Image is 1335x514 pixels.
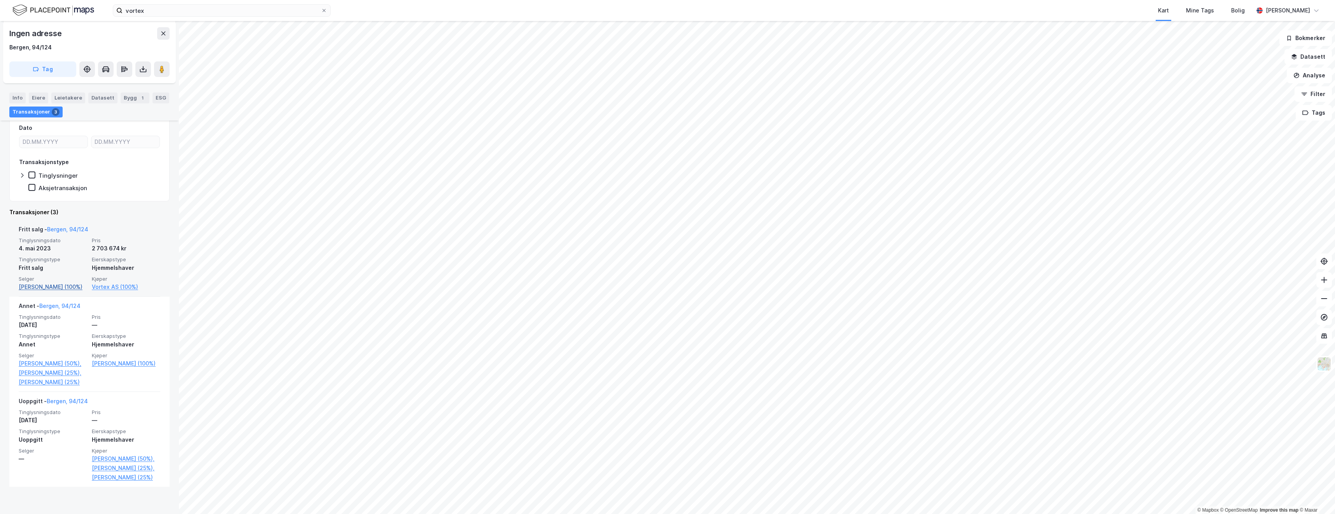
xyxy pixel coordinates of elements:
[9,107,63,117] div: Transaksjoner
[92,352,160,359] span: Kjøper
[19,359,87,368] a: [PERSON_NAME] (50%),
[123,5,321,16] input: Søk på adresse, matrikkel, gårdeiere, leietakere eller personer
[39,302,81,309] a: Bergen, 94/124
[19,225,88,237] div: Fritt salg -
[152,93,169,103] div: ESG
[1266,6,1310,15] div: [PERSON_NAME]
[9,61,76,77] button: Tag
[19,352,87,359] span: Selger
[92,448,160,454] span: Kjøper
[92,359,160,368] a: [PERSON_NAME] (100%)
[19,282,87,292] a: [PERSON_NAME] (100%)
[19,333,87,339] span: Tinglysningstype
[19,435,87,444] div: Uoppgitt
[19,244,87,253] div: 4. mai 2023
[19,123,32,133] div: Dato
[9,27,63,40] div: Ingen adresse
[92,314,160,320] span: Pris
[19,428,87,435] span: Tinglysningstype
[19,340,87,349] div: Annet
[19,454,87,463] div: —
[19,157,69,167] div: Transaksjonstype
[88,93,117,103] div: Datasett
[19,378,87,387] a: [PERSON_NAME] (25%)
[1220,507,1258,513] a: OpenStreetMap
[19,448,87,454] span: Selger
[92,276,160,282] span: Kjøper
[1231,6,1245,15] div: Bolig
[19,276,87,282] span: Selger
[47,226,88,233] a: Bergen, 94/124
[92,454,160,463] a: [PERSON_NAME] (50%),
[1296,105,1332,121] button: Tags
[19,301,81,314] div: Annet -
[1295,86,1332,102] button: Filter
[1296,477,1335,514] iframe: Chat Widget
[1158,6,1169,15] div: Kart
[19,237,87,244] span: Tinglysningsdato
[92,282,160,292] a: Vortex AS (100%)
[1279,30,1332,46] button: Bokmerker
[92,244,160,253] div: 2 703 674 kr
[47,398,88,404] a: Bergen, 94/124
[19,368,87,378] a: [PERSON_NAME] (25%),
[92,263,160,273] div: Hjemmelshaver
[1186,6,1214,15] div: Mine Tags
[92,320,160,330] div: —
[19,256,87,263] span: Tinglysningstype
[51,93,85,103] div: Leietakere
[9,208,170,217] div: Transaksjoner (3)
[92,416,160,425] div: —
[19,263,87,273] div: Fritt salg
[92,340,160,349] div: Hjemmelshaver
[52,108,60,116] div: 3
[39,184,87,192] div: Aksjetransaksjon
[92,473,160,482] a: [PERSON_NAME] (25%)
[92,409,160,416] span: Pris
[121,93,149,103] div: Bygg
[1197,507,1219,513] a: Mapbox
[19,136,88,148] input: DD.MM.YYYY
[92,428,160,435] span: Eierskapstype
[19,416,87,425] div: [DATE]
[9,93,26,103] div: Info
[1296,477,1335,514] div: Kontrollprogram for chat
[92,237,160,244] span: Pris
[19,320,87,330] div: [DATE]
[1317,357,1331,371] img: Z
[92,256,160,263] span: Eierskapstype
[92,435,160,444] div: Hjemmelshaver
[1284,49,1332,65] button: Datasett
[9,43,52,52] div: Bergen, 94/124
[19,409,87,416] span: Tinglysningsdato
[92,333,160,339] span: Eierskapstype
[1260,507,1298,513] a: Improve this map
[19,397,88,409] div: Uoppgitt -
[39,172,78,179] div: Tinglysninger
[1287,68,1332,83] button: Analyse
[91,136,159,148] input: DD.MM.YYYY
[19,314,87,320] span: Tinglysningsdato
[138,94,146,102] div: 1
[92,463,160,473] a: [PERSON_NAME] (25%),
[12,3,94,17] img: logo.f888ab2527a4732fd821a326f86c7f29.svg
[29,93,48,103] div: Eiere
